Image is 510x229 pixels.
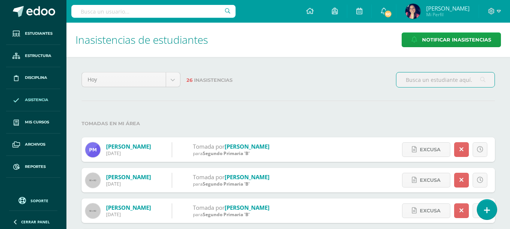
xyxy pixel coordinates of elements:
img: 60x60 [85,203,100,218]
span: Excusa [420,173,441,187]
a: [PERSON_NAME] [106,143,151,150]
a: Excusa [402,142,450,157]
span: Mi Perfil [426,11,470,18]
img: d6d156518758a182c7a4fdd1eb21ae48.png [85,142,100,157]
span: Notificar Inasistencias [422,33,491,47]
div: [DATE] [106,150,151,157]
span: Inasistencias [194,77,233,83]
input: Busca un usuario... [71,5,236,18]
a: Soporte [9,195,57,205]
a: [PERSON_NAME] [225,204,270,211]
span: Excusa [420,204,441,218]
a: [PERSON_NAME] [106,173,151,181]
img: 1ddc30fbb94eda4e92d8232ccb25b2c3.png [405,4,421,19]
div: para [193,181,270,187]
div: para [193,211,270,218]
a: Mis cursos [6,111,60,134]
a: Reportes [6,156,60,178]
span: Segundo Primaria 'B' [203,211,250,218]
span: Mis cursos [25,119,49,125]
div: [DATE] [106,211,151,218]
span: Excusa [420,143,441,157]
span: Inasistencias de estudiantes [75,32,208,47]
span: Asistencia [25,97,48,103]
span: Estudiantes [25,31,52,37]
a: Estructura [6,45,60,67]
span: 26 [186,77,193,83]
img: 60x60 [85,173,100,188]
span: Tomada por [193,204,225,211]
a: Hoy [82,72,180,87]
input: Busca un estudiante aquí... [396,72,495,87]
span: Segundo Primaria 'B' [203,150,250,157]
span: Disciplina [25,75,47,81]
span: Soporte [31,198,48,203]
a: Estudiantes [6,23,60,45]
span: 60 [384,10,392,18]
a: Asistencia [6,89,60,111]
a: Disciplina [6,67,60,89]
span: Segundo Primaria 'B' [203,181,250,187]
a: Excusa [402,173,450,188]
span: Cerrar panel [21,219,50,224]
a: Excusa [402,203,450,218]
span: Archivos [25,141,45,148]
div: [DATE] [106,181,151,187]
span: Estructura [25,53,51,59]
span: [PERSON_NAME] [426,5,470,12]
a: [PERSON_NAME] [225,143,270,150]
span: Reportes [25,164,46,170]
a: Archivos [6,134,60,156]
span: Hoy [88,72,160,87]
span: Tomada por [193,173,225,181]
a: [PERSON_NAME] [225,173,270,181]
div: para [193,150,270,157]
span: Tomada por [193,143,225,150]
a: Notificar Inasistencias [402,32,501,47]
label: Tomadas en mi área [82,116,495,131]
a: [PERSON_NAME] [106,204,151,211]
